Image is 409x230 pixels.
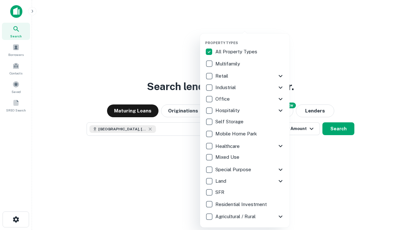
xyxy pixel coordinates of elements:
div: Special Purpose [205,164,284,175]
p: All Property Types [215,48,259,56]
div: Land [205,175,284,187]
p: Multifamily [215,60,241,68]
div: Retail [205,70,284,82]
div: Agricultural / Rural [205,211,284,222]
p: Mixed Use [215,153,241,161]
div: Industrial [205,82,284,93]
p: Retail [215,72,229,80]
div: Office [205,93,284,105]
p: Hospitality [215,107,241,114]
p: Agricultural / Rural [215,213,257,220]
p: Industrial [215,84,237,91]
span: Property Types [205,41,238,45]
p: Special Purpose [215,166,252,173]
p: Healthcare [215,142,241,150]
iframe: Chat Widget [377,179,409,210]
div: Healthcare [205,140,284,152]
div: Hospitality [205,105,284,116]
p: SFR [215,188,226,196]
p: Office [215,95,231,103]
p: Residential Investment [215,201,268,208]
p: Self Storage [215,118,245,126]
p: Land [215,177,228,185]
p: Mobile Home Park [215,130,258,138]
